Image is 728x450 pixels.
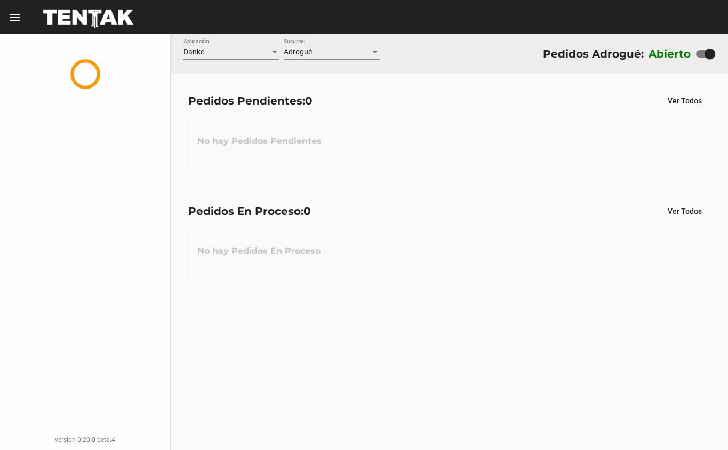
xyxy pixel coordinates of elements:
div: Pedidos Pendientes: [188,92,313,109]
span: Ver Todos [668,207,702,215]
button: Ver Todos [659,202,710,221]
label: Abierto [649,45,691,62]
h3: No hay Pedidos En Proceso [189,235,329,267]
div: version 0.20.0-beta.4 [9,435,162,445]
span: 0 [303,205,311,218]
span: Danke [183,47,204,56]
h3: No hay Pedidos Pendientes [189,125,330,157]
mat-icon: menu [9,11,21,24]
button: Ver Todos [659,91,710,110]
span: Ver Todos [668,97,702,105]
span: 0 [305,94,313,107]
div: Pedidos Adrogué: [543,45,644,62]
span: Adrogué [284,47,312,56]
div: Pedidos En Proceso: [188,203,311,220]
